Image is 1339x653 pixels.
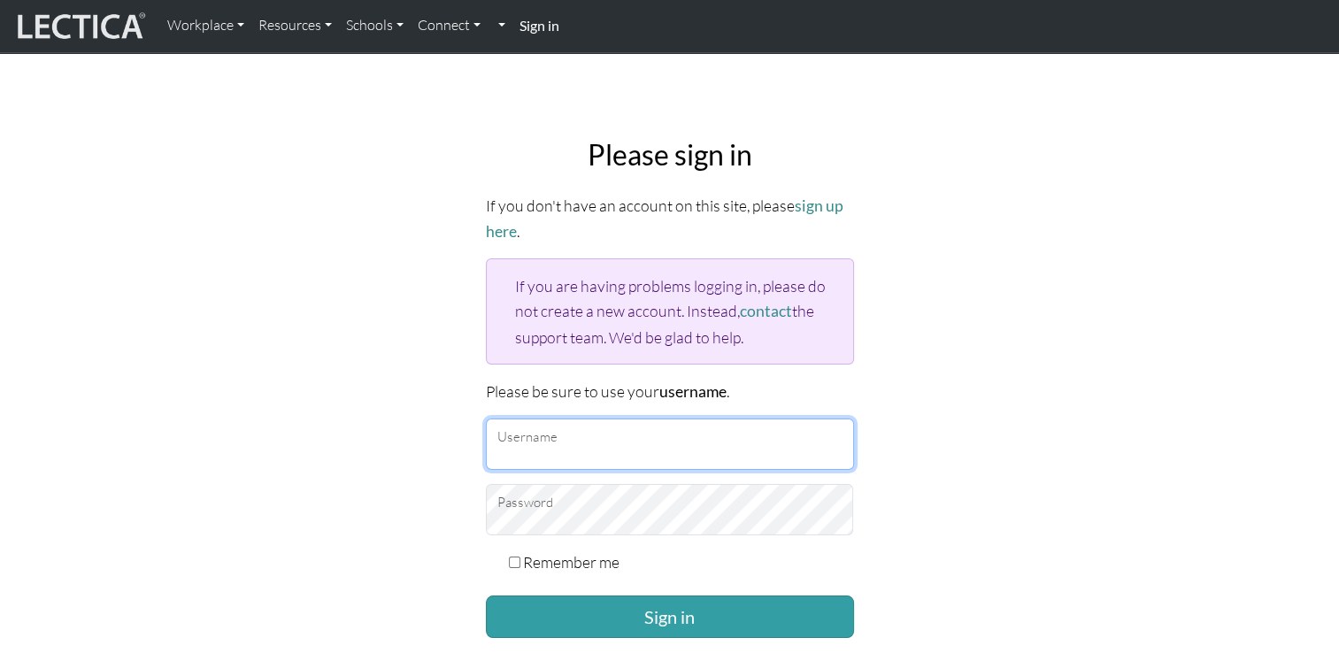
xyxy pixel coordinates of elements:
[486,595,854,638] button: Sign in
[13,10,146,43] img: lecticalive
[160,7,251,44] a: Workplace
[411,7,488,44] a: Connect
[659,382,727,401] strong: username
[339,7,411,44] a: Schools
[486,258,854,364] div: If you are having problems logging in, please do not create a new account. Instead, the support t...
[740,302,792,320] a: contact
[486,379,854,404] p: Please be sure to use your .
[512,7,566,45] a: Sign in
[251,7,339,44] a: Resources
[486,193,854,244] p: If you don't have an account on this site, please .
[523,549,619,574] label: Remember me
[486,419,854,470] input: Username
[519,17,559,34] strong: Sign in
[486,138,854,172] h2: Please sign in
